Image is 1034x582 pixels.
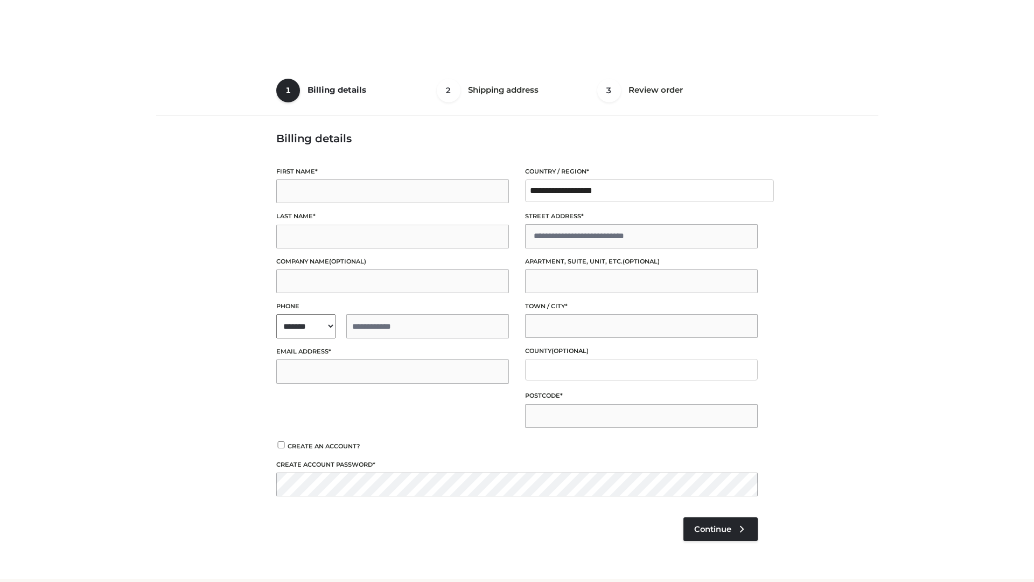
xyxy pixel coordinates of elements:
span: (optional) [551,347,589,355]
label: Street address [525,211,758,221]
a: Continue [683,517,758,541]
span: Create an account? [288,442,360,450]
label: Create account password [276,460,758,470]
input: Create an account? [276,441,286,448]
span: Continue [694,524,731,534]
span: Review order [628,85,683,95]
span: Shipping address [468,85,539,95]
label: Town / City [525,301,758,311]
label: County [525,346,758,356]
label: Postcode [525,391,758,401]
span: 3 [597,79,621,102]
label: Last name [276,211,509,221]
span: 2 [437,79,460,102]
label: First name [276,167,509,177]
label: Country / Region [525,167,758,177]
label: Company name [276,257,509,267]
span: (optional) [329,258,366,265]
label: Apartment, suite, unit, etc. [525,257,758,267]
label: Phone [276,301,509,311]
span: Billing details [308,85,366,95]
span: (optional) [623,258,660,265]
h3: Billing details [276,132,758,145]
label: Email address [276,347,509,357]
span: 1 [276,79,300,102]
